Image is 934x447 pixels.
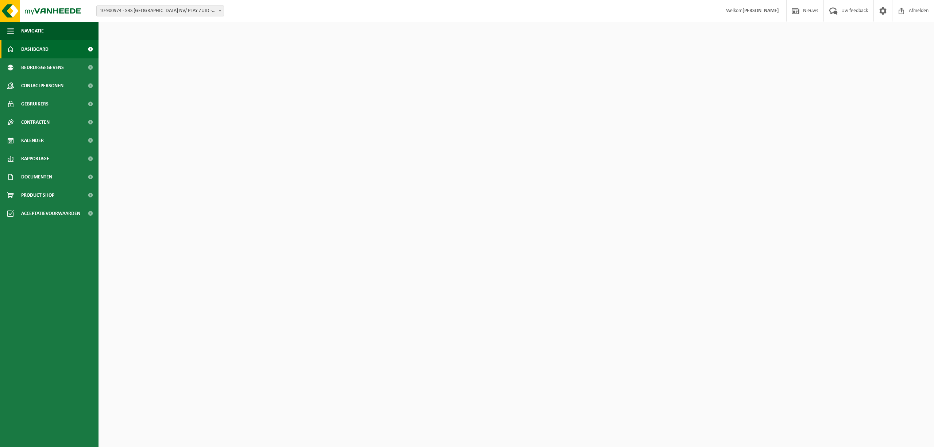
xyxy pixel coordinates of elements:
strong: [PERSON_NAME] [742,8,779,14]
span: Rapportage [21,150,49,168]
span: Kalender [21,131,44,150]
span: Product Shop [21,186,54,204]
span: Navigatie [21,22,44,40]
span: Documenten [21,168,52,186]
span: 10-900974 - SBS BELGIUM NV/ PLAY ZUID - ANTWERPEN [96,5,224,16]
span: 10-900974 - SBS BELGIUM NV/ PLAY ZUID - ANTWERPEN [97,6,224,16]
span: Bedrijfsgegevens [21,58,64,77]
span: Gebruikers [21,95,49,113]
span: Contactpersonen [21,77,63,95]
span: Acceptatievoorwaarden [21,204,80,223]
span: Dashboard [21,40,49,58]
span: Contracten [21,113,50,131]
